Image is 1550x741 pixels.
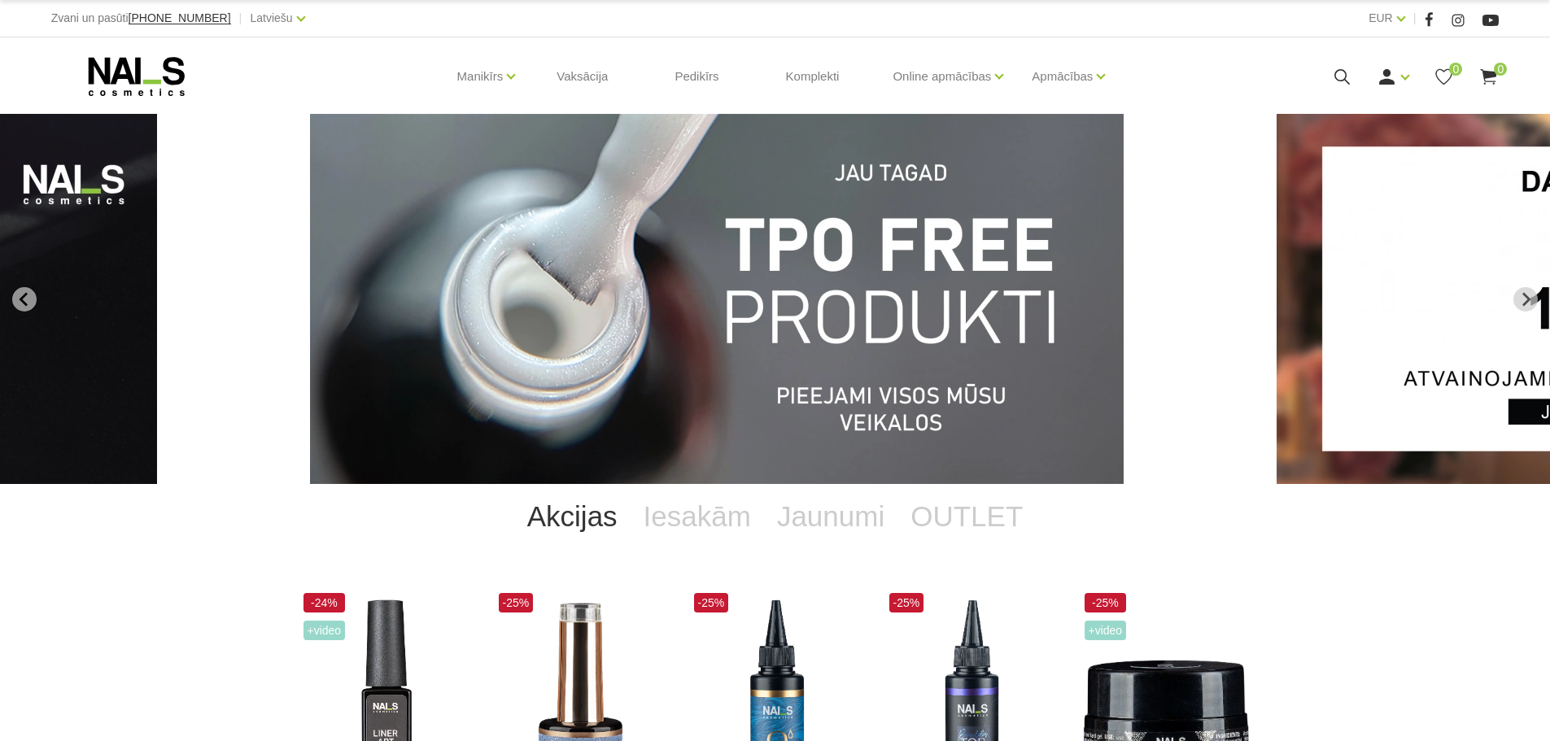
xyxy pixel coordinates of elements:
[129,11,231,24] span: [PHONE_NUMBER]
[1478,67,1499,87] a: 0
[12,287,37,312] button: Go to last slide
[129,12,231,24] a: [PHONE_NUMBER]
[1413,8,1417,28] span: |
[457,44,504,109] a: Manikīrs
[1032,44,1093,109] a: Apmācības
[1513,287,1538,312] button: Next slide
[239,8,242,28] span: |
[303,593,346,612] span: -24%
[1494,63,1507,76] span: 0
[303,621,346,640] span: +Video
[251,8,293,28] a: Latviešu
[514,484,631,549] a: Akcijas
[51,8,231,28] div: Zvani un pasūti
[499,593,534,612] span: -25%
[1085,621,1127,640] span: +Video
[310,114,1240,484] li: 1 of 14
[1085,593,1127,612] span: -25%
[889,593,924,612] span: -25%
[1434,67,1454,87] a: 0
[1449,63,1462,76] span: 0
[764,484,897,549] a: Jaunumi
[773,37,853,116] a: Komplekti
[544,37,621,116] a: Vaksācija
[893,44,991,109] a: Online apmācības
[897,484,1036,549] a: OUTLET
[631,484,764,549] a: Iesakām
[661,37,731,116] a: Pedikīrs
[694,593,729,612] span: -25%
[1369,8,1393,28] a: EUR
